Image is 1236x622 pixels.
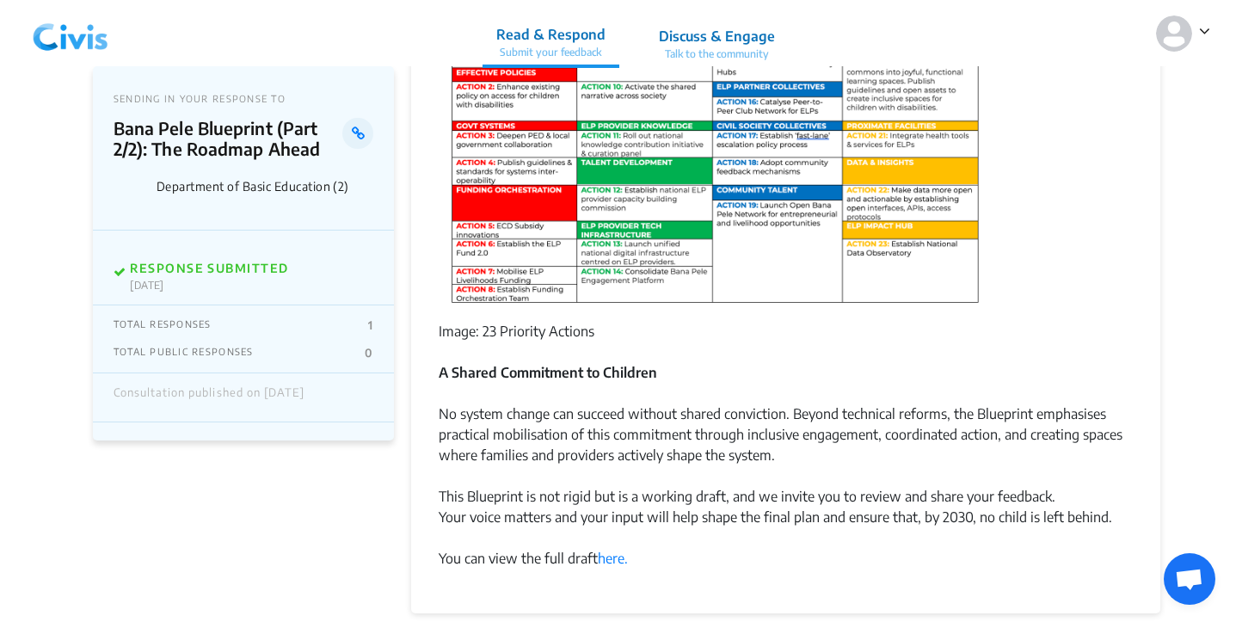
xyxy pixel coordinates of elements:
p: TOTAL PUBLIC RESPONSES [114,346,254,360]
div: Your voice matters and your input will help shape the final plan and ensure that, by 2030, no chi... [439,507,1133,527]
p: Discuss & Engage [659,26,775,46]
p: Submit your feedback [496,45,606,60]
a: here. [598,550,628,567]
figcaption: Image: 23 Priority Actions [439,321,1133,342]
p: Talk to the community [659,46,775,62]
p: 0 [365,346,372,360]
img: AD_4nXfzyoD9i7o6AFCZYcyYzwU1Cl07tRFVJVfnJwfNQjyFAF4nAttrqg7lfWP2LHcgT_SP3E71v5zqF6DvrSsibhyR1jWjm... [446,24,982,307]
p: Bana Pele Blueprint (Part 2/2): The Roadmap Ahead [114,118,343,159]
p: [DATE] [130,279,288,292]
p: 1 [368,318,372,332]
p: Department of Basic Education (2) [157,179,373,194]
img: person-default.svg [1156,15,1192,52]
p: RESPONSE SUBMITTED [130,261,288,275]
p: SENDING IN YOUR RESPONSE TO [114,93,373,104]
img: Department of Basic Education (2) logo [114,168,150,204]
div: Consultation published on [DATE] [114,386,304,409]
strong: A Shared Commitment to Children [439,364,657,381]
div: No system change can succeed without shared conviction. Beyond technical reforms, the Blueprint e... [439,403,1133,486]
div: You can view the full draft [439,527,1133,569]
p: Read & Respond [496,24,606,45]
div: Open chat [1164,553,1215,605]
p: TOTAL RESPONSES [114,318,212,332]
img: 2wffpoq67yek4o5dgscb6nza9j7d [26,8,115,59]
div: This Blueprint is not rigid but is a working draft, and we invite you to review and share your fe... [439,486,1133,507]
